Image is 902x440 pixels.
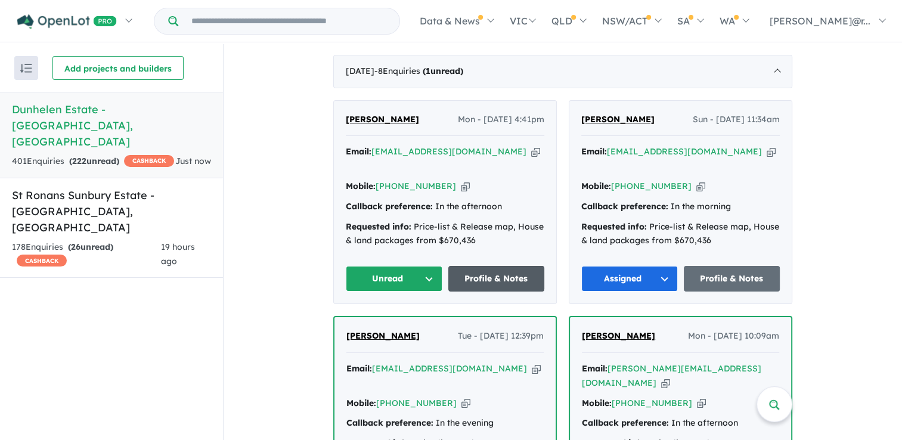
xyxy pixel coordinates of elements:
[124,155,174,167] span: CASHBACK
[346,181,376,191] strong: Mobile:
[581,220,780,249] div: Price-list & Release map, House & land packages from $670,436
[582,416,779,430] div: In the afternoon
[346,363,372,374] strong: Email:
[607,146,762,157] a: [EMAIL_ADDRESS][DOMAIN_NAME]
[582,417,669,428] strong: Callback preference:
[693,113,780,127] span: Sun - [DATE] 11:34am
[181,8,397,34] input: Try estate name, suburb, builder or developer
[71,241,80,252] span: 26
[461,180,470,193] button: Copy
[697,397,706,410] button: Copy
[426,66,430,76] span: 1
[458,329,544,343] span: Tue - [DATE] 12:39pm
[458,113,544,127] span: Mon - [DATE] 4:41pm
[175,156,211,166] span: Just now
[581,201,668,212] strong: Callback preference:
[582,363,607,374] strong: Email:
[12,240,161,269] div: 178 Enquir ies
[72,156,86,166] span: 222
[20,64,32,73] img: sort.svg
[17,14,117,29] img: Openlot PRO Logo White
[448,266,545,292] a: Profile & Notes
[372,363,527,374] a: [EMAIL_ADDRESS][DOMAIN_NAME]
[52,56,184,80] button: Add projects and builders
[374,66,463,76] span: - 8 Enquir ies
[582,363,761,388] a: [PERSON_NAME][EMAIL_ADDRESS][DOMAIN_NAME]
[376,398,457,408] a: [PHONE_NUMBER]
[461,397,470,410] button: Copy
[423,66,463,76] strong: ( unread)
[346,220,544,249] div: Price-list & Release map, House & land packages from $670,436
[581,146,607,157] strong: Email:
[612,398,692,408] a: [PHONE_NUMBER]
[688,329,779,343] span: Mon - [DATE] 10:09am
[161,241,195,267] span: 19 hours ago
[346,329,420,343] a: [PERSON_NAME]
[581,266,678,292] button: Assigned
[346,201,433,212] strong: Callback preference:
[684,266,780,292] a: Profile & Notes
[12,187,211,236] h5: St Ronans Sunbury Estate - [GEOGRAPHIC_DATA] , [GEOGRAPHIC_DATA]
[17,255,67,267] span: CASHBACK
[12,101,211,150] h5: Dunhelen Estate - [GEOGRAPHIC_DATA] , [GEOGRAPHIC_DATA]
[346,398,376,408] strong: Mobile:
[346,266,442,292] button: Unread
[346,146,371,157] strong: Email:
[346,200,544,214] div: In the afternoon
[532,362,541,375] button: Copy
[346,221,411,232] strong: Requested info:
[582,398,612,408] strong: Mobile:
[581,221,647,232] strong: Requested info:
[68,241,113,252] strong: ( unread)
[346,330,420,341] span: [PERSON_NAME]
[581,114,655,125] span: [PERSON_NAME]
[12,154,174,169] div: 401 Enquir ies
[611,181,692,191] a: [PHONE_NUMBER]
[346,417,433,428] strong: Callback preference:
[531,145,540,158] button: Copy
[371,146,526,157] a: [EMAIL_ADDRESS][DOMAIN_NAME]
[346,113,419,127] a: [PERSON_NAME]
[661,377,670,389] button: Copy
[582,329,655,343] a: [PERSON_NAME]
[346,114,419,125] span: [PERSON_NAME]
[376,181,456,191] a: [PHONE_NUMBER]
[346,416,544,430] div: In the evening
[767,145,776,158] button: Copy
[581,113,655,127] a: [PERSON_NAME]
[696,180,705,193] button: Copy
[581,181,611,191] strong: Mobile:
[582,330,655,341] span: [PERSON_NAME]
[770,15,870,27] span: [PERSON_NAME]@r...
[333,55,792,88] div: [DATE]
[581,200,780,214] div: In the morning
[69,156,119,166] strong: ( unread)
